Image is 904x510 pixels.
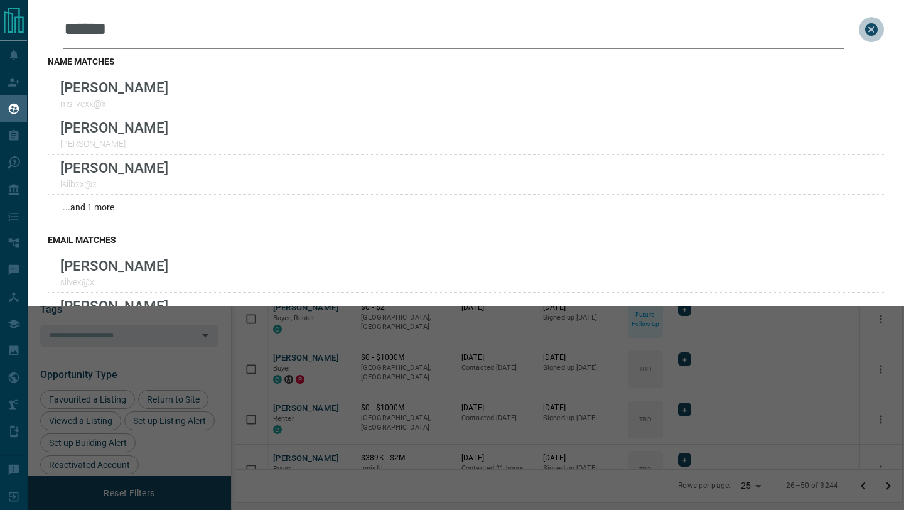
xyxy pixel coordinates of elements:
[60,99,168,109] p: msilvexx@x
[859,17,884,42] button: close search bar
[60,298,168,314] p: [PERSON_NAME]
[60,160,168,176] p: [PERSON_NAME]
[60,79,168,95] p: [PERSON_NAME]
[60,119,168,136] p: [PERSON_NAME]
[48,57,884,67] h3: name matches
[48,235,884,245] h3: email matches
[60,179,168,189] p: lsilbxx@x
[60,139,168,149] p: [PERSON_NAME]
[48,195,884,220] div: ...and 1 more
[60,277,168,287] p: silvex@x
[60,258,168,274] p: [PERSON_NAME]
